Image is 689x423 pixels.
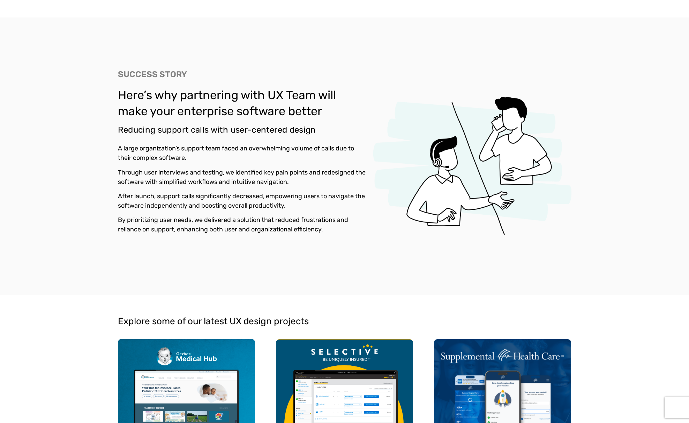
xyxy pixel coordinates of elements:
div: Reducing support calls with user-centered design [118,124,367,135]
span: Subscribe to UX Team newsletter. [9,97,271,103]
h3: Here’s why partnering with UX Team will make your enterprise software better [118,87,367,119]
h4: Explore some of our latest UX design projects [118,316,571,327]
p: After launch, support calls significantly decreased, empowering users to navigate the software in... [118,192,367,210]
p: By prioritizing user needs, we delivered a solution that reduced frustrations and reliance on sup... [118,215,367,234]
p: A large organization’s support team faced an overwhelming volume of calls due to their complex so... [118,144,367,163]
span: Last Name [137,0,162,6]
p: Through user interviews and testing, we identified key pain points and redesigned the software wi... [118,168,367,187]
span: Success story [118,69,187,79]
input: Subscribe to UX Team newsletter. [2,98,6,103]
iframe: Chat Widget [654,389,689,423]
